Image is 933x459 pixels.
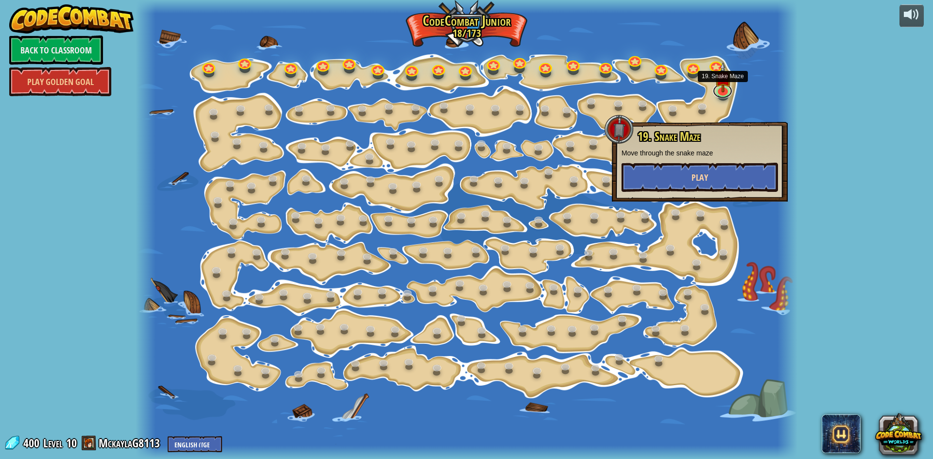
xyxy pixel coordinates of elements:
span: 400 [23,435,42,451]
a: Play Golden Goal [9,67,111,96]
p: Move through the snake maze [622,148,778,158]
a: MckaylaG8113 [99,435,163,451]
button: Adjust volume [899,4,924,27]
span: 19. Snake Maze [638,128,700,145]
button: Play [622,163,778,192]
span: 10 [66,435,77,451]
span: Play [691,171,708,184]
a: Back to Classroom [9,35,103,65]
img: level-banner-unstarted.png [714,62,731,92]
span: Level [43,435,63,451]
img: CodeCombat - Learn how to code by playing a game [9,4,134,34]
